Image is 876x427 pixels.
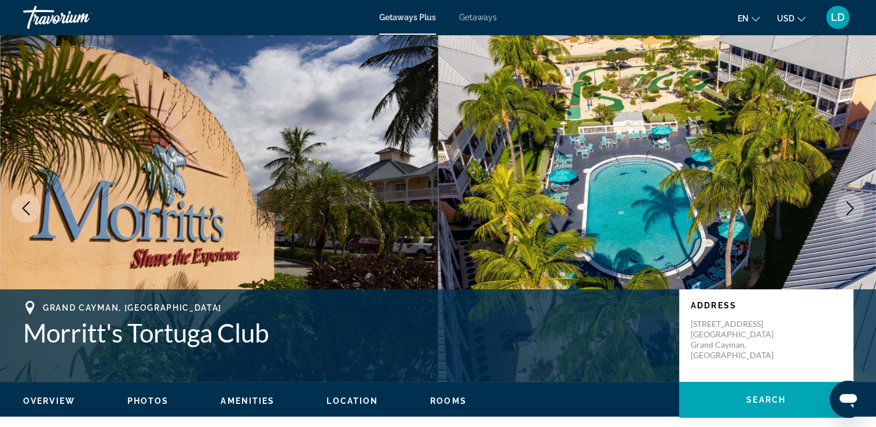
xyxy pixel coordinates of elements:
[127,396,169,406] button: Photos
[831,12,845,23] span: LD
[221,396,274,406] span: Amenities
[835,194,864,223] button: Next image
[746,395,786,404] span: Search
[23,396,75,406] span: Overview
[691,301,841,310] p: Address
[691,319,783,360] p: [STREET_ADDRESS] [GEOGRAPHIC_DATA] Grand Cayman, [GEOGRAPHIC_DATA]
[327,396,378,406] button: Location
[327,396,378,406] span: Location
[23,318,668,348] h1: Morritt's Tortuga Club
[12,194,41,223] button: Previous image
[738,14,749,23] span: en
[823,5,853,30] button: User Menu
[459,13,497,22] a: Getaways
[379,13,436,22] a: Getaways Plus
[777,10,805,27] button: Change currency
[23,2,139,32] a: Travorium
[777,14,794,23] span: USD
[430,396,467,406] span: Rooms
[738,10,760,27] button: Change language
[127,396,169,406] span: Photos
[679,382,853,418] button: Search
[830,381,867,418] iframe: Button to launch messaging window
[430,396,467,406] button: Rooms
[221,396,274,406] button: Amenities
[23,396,75,406] button: Overview
[43,303,222,312] span: Grand Cayman, [GEOGRAPHIC_DATA]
